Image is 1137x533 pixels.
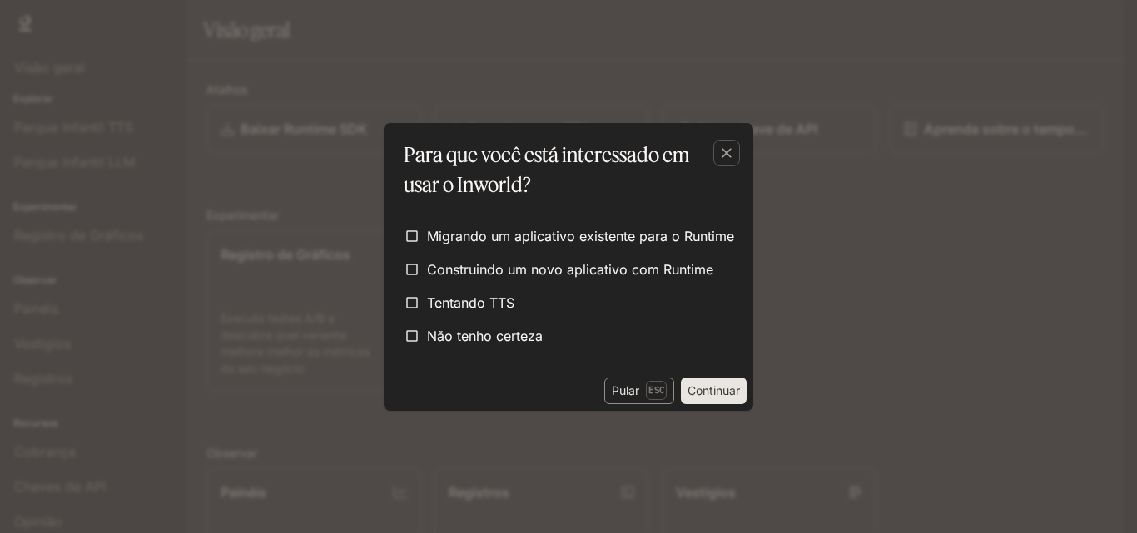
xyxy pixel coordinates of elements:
font: Não tenho certeza [427,328,543,344]
font: Migrando um aplicativo existente para o Runtime [427,228,734,244]
font: Pular [612,383,639,397]
button: PularEsc [604,378,674,404]
button: Continuar [681,378,747,404]
font: Esc [648,384,664,396]
font: Para que você está interessado em usar o Inworld? [404,142,689,197]
font: Tentando TTS [427,294,514,311]
font: Construindo um novo aplicativo com Runtime [427,261,713,278]
font: Continuar [688,383,740,397]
